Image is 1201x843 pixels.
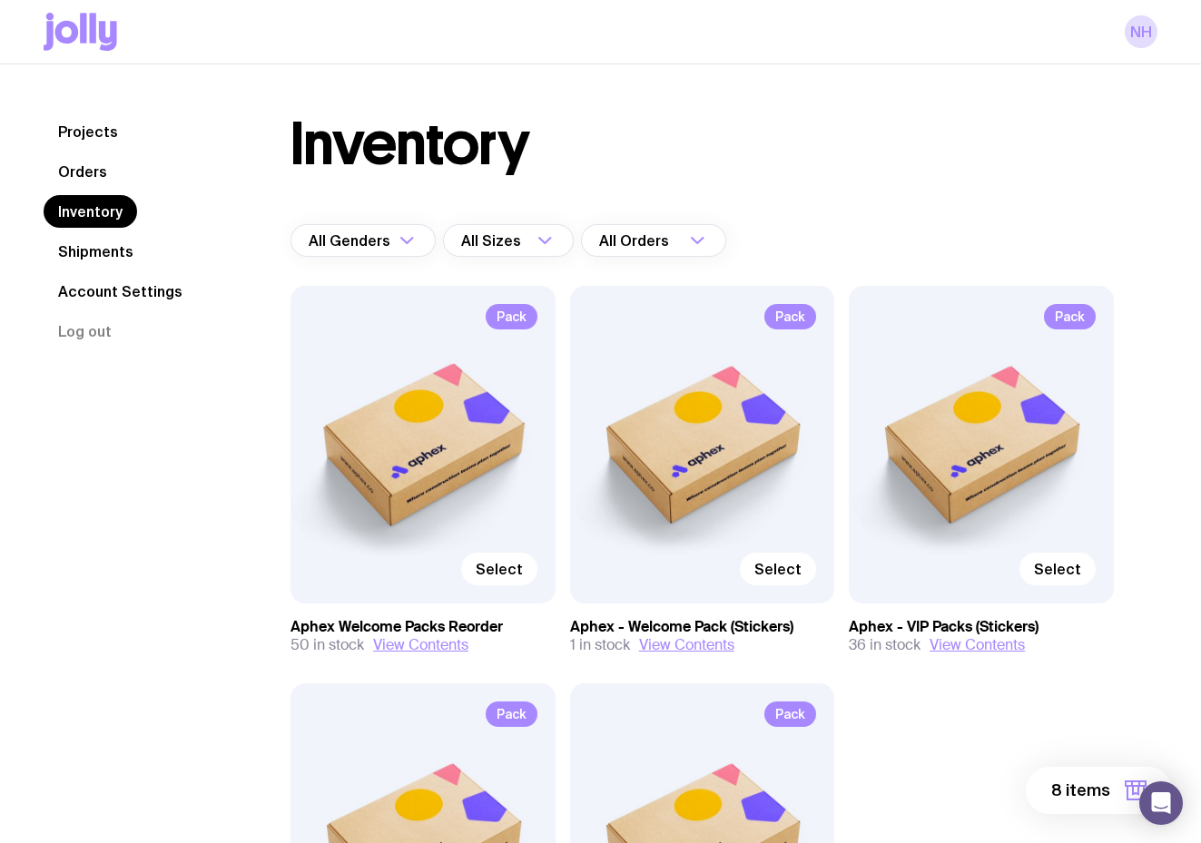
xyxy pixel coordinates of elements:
span: Select [1034,560,1081,578]
a: NH [1125,15,1157,48]
span: Select [754,560,802,578]
span: Pack [764,701,816,727]
h3: Aphex - VIP Packs (Stickers) [849,618,1114,636]
input: Search for option [673,224,684,257]
span: Pack [1044,304,1096,329]
a: Inventory [44,195,137,228]
div: Search for option [290,224,436,257]
span: Select [476,560,523,578]
span: Pack [764,304,816,329]
span: All Sizes [461,224,525,257]
div: Open Intercom Messenger [1139,781,1183,825]
a: Orders [44,155,122,188]
span: Pack [486,701,537,727]
h3: Aphex Welcome Packs Reorder [290,618,556,636]
button: Log out [44,315,126,348]
a: Projects [44,115,133,148]
span: 8 items [1051,779,1110,801]
a: Shipments [44,235,148,268]
span: All Genders [309,224,394,257]
h1: Inventory [290,115,529,173]
button: View Contents [373,636,468,654]
button: View Contents [639,636,734,654]
span: Pack [486,304,537,329]
a: Account Settings [44,275,197,308]
div: Search for option [443,224,574,257]
span: 50 in stock [290,636,364,654]
span: 36 in stock [849,636,920,654]
button: 8 items [1026,767,1172,814]
button: View Contents [930,636,1025,654]
div: Search for option [581,224,726,257]
h3: Aphex - Welcome Pack (Stickers) [570,618,835,636]
span: 1 in stock [570,636,630,654]
input: Search for option [525,224,532,257]
span: All Orders [599,224,673,257]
